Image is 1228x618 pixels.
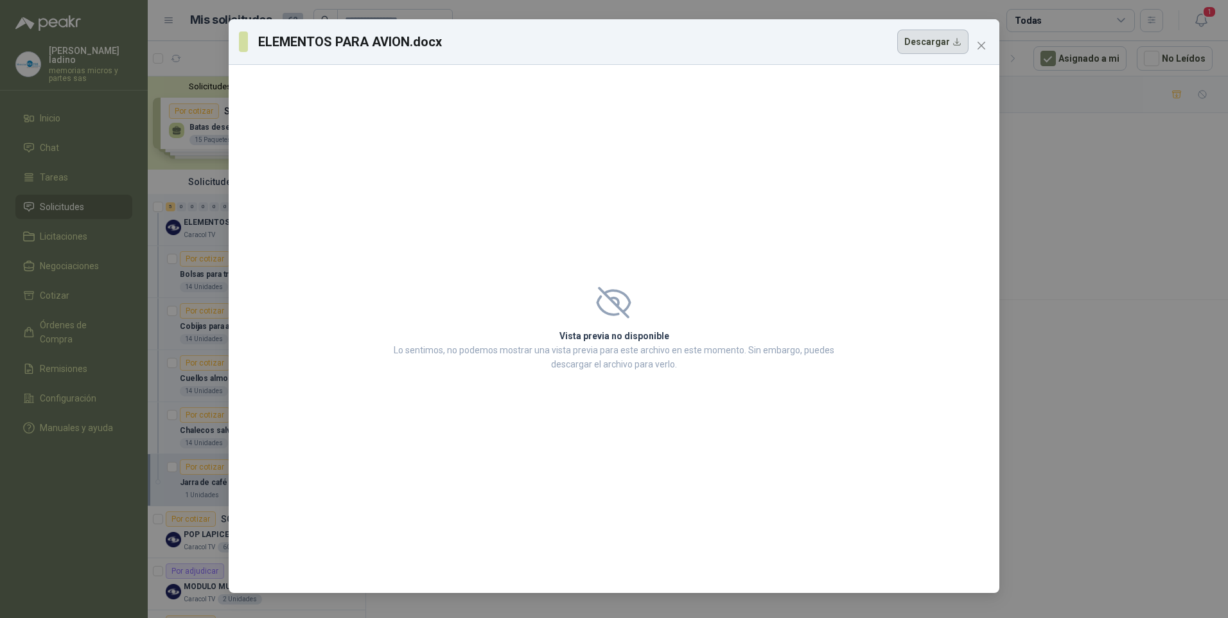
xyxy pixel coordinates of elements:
span: close [976,40,987,51]
h3: ELEMENTOS PARA AVION.docx [258,32,443,51]
h2: Vista previa no disponible [390,329,838,343]
button: Descargar [897,30,969,54]
p: Lo sentimos, no podemos mostrar una vista previa para este archivo en este momento. Sin embargo, ... [390,343,838,371]
button: Close [971,35,992,56]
